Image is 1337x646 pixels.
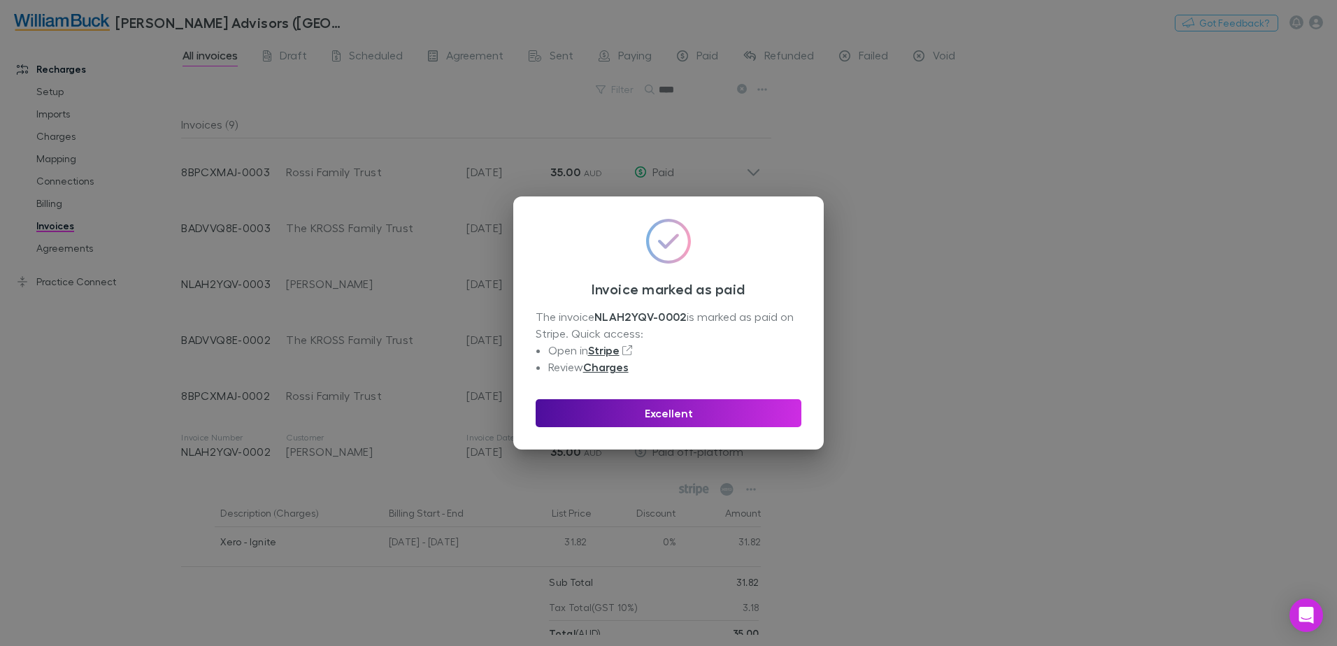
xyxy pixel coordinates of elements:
li: Review [548,359,801,375]
button: Excellent [536,399,801,427]
a: Charges [583,360,629,374]
a: Stripe [588,343,620,357]
h3: Invoice marked as paid [536,280,801,297]
div: The invoice is marked as paid on Stripe. Quick access: [536,308,801,375]
div: Open Intercom Messenger [1289,598,1323,632]
li: Open in [548,342,801,359]
strong: NLAH2YQV-0002 [594,310,687,324]
img: svg%3e [646,219,691,264]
